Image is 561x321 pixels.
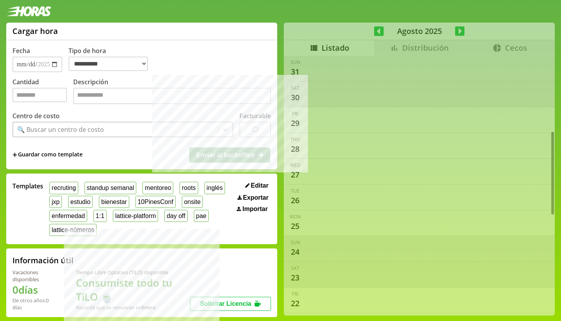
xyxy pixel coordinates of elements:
label: Tipo de hora [69,46,154,72]
span: + [12,151,17,159]
button: recruting [49,182,78,194]
button: lattice-números [49,224,97,236]
button: 10PinesConf [135,196,176,208]
h2: Información útil [12,255,74,266]
button: Editar [243,182,271,190]
input: Cantidad [12,88,67,102]
button: roots [179,182,198,194]
button: onsite [182,196,203,208]
button: Exportar [235,194,271,202]
span: Templates [12,182,43,190]
select: Tipo de hora [69,57,148,71]
label: Cantidad [12,78,73,106]
h1: Consumiste todo tu TiLO 🍵 [76,276,190,304]
button: 1:1 [93,210,107,222]
div: Vacaciones disponibles [12,269,57,283]
span: Exportar [243,194,269,201]
div: De otros años: 0 días [12,297,57,311]
h1: Cargar hora [12,26,58,36]
img: logotipo [6,6,51,16]
span: +Guardar como template [12,151,83,159]
button: estudio [68,196,93,208]
textarea: Descripción [73,88,271,104]
button: standup semanal [84,182,136,194]
div: 🔍 Buscar un centro de costo [17,125,104,134]
button: jxp [49,196,62,208]
label: Descripción [73,78,271,106]
div: Recordá que se renuevan en [76,304,190,311]
button: mentoreo [142,182,173,194]
button: enfermedad [49,210,87,222]
label: Fecha [12,46,30,55]
button: day off [164,210,187,222]
span: Importar [243,206,268,213]
button: Solicitar Licencia [190,297,271,311]
div: Tiempo Libre Optativo (TiLO) disponible [76,269,190,276]
h1: 0 días [12,283,57,297]
label: Facturable [239,112,271,120]
button: inglés [204,182,225,194]
button: bienestar [99,196,129,208]
label: Centro de costo [12,112,60,120]
b: Enero [142,304,156,311]
button: pae [194,210,209,222]
span: Editar [251,182,268,189]
span: Solicitar Licencia [200,300,251,307]
button: lattice-platform [113,210,158,222]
